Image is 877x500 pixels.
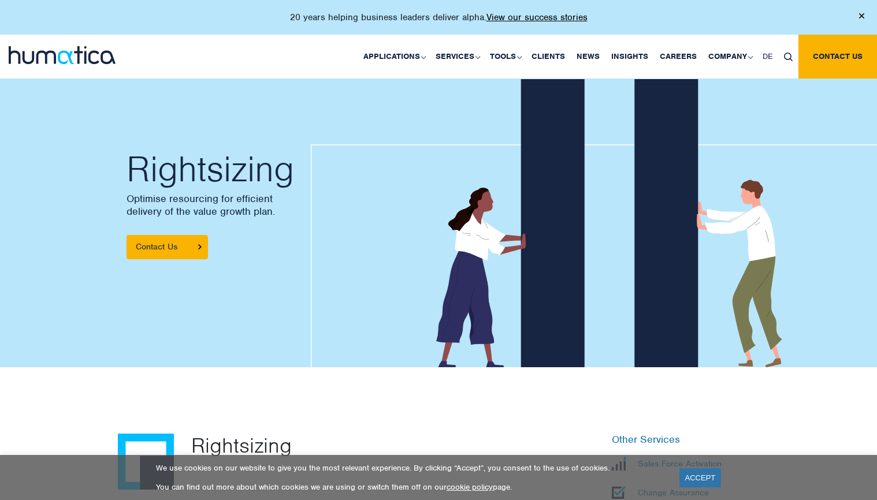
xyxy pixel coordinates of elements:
[484,35,526,79] a: Tools
[358,35,430,79] a: Applications
[654,35,703,79] a: Careers
[798,35,877,79] a: Contact us
[679,468,722,487] a: ACCEPT
[156,482,665,492] p: You can find out more about which cookies we are using or switch them off on our page.
[763,51,772,61] span: DE
[191,434,540,457] p: Rightsizing
[703,35,757,79] a: Company
[118,434,174,490] img: Rightsizing
[605,35,654,79] a: Insights
[571,35,605,79] a: News
[156,463,665,473] p: We use cookies on our website to give you the most relevant experience. By clicking “Accept”, you...
[526,35,571,79] a: Clients
[9,46,116,64] img: logo
[784,53,793,61] img: search_icon
[757,35,778,79] a: DE
[127,192,427,218] p: Optimise resourcing for efficient delivery of the value growth plan.
[447,482,493,492] a: cookie policy
[612,434,759,446] h6: Other Services
[430,35,484,79] a: Services
[127,152,427,186] h2: Rightsizing
[127,235,208,259] a: Contact Us
[486,12,588,23] a: View our success stories
[198,244,202,249] img: arrowicon
[290,12,588,23] p: 20 years helping business leaders deliver alpha.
